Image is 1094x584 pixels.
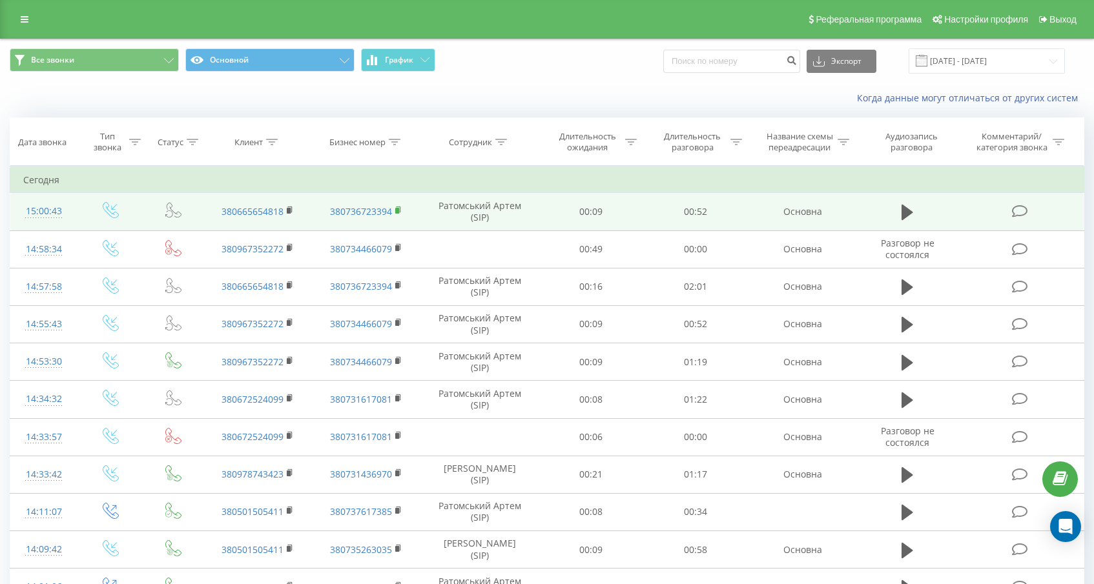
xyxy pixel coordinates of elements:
[385,55,413,65] span: График
[449,137,492,148] div: Сотрудник
[421,343,539,381] td: Ратомський Артем (SIP)
[222,543,284,556] a: 380501505411
[748,381,857,418] td: Основна
[88,131,126,153] div: Тип звонка
[881,425,934,448] span: Разговор не состоялся
[10,167,1084,193] td: Сегодня
[1049,14,1077,25] span: Выход
[222,243,284,255] a: 380967352272
[643,418,748,456] td: 00:00
[539,193,643,230] td: 00:09
[1050,511,1081,542] div: Open Intercom Messenger
[539,456,643,493] td: 00:21
[158,137,183,148] div: Статус
[330,356,392,368] a: 380734466079
[539,381,643,418] td: 00:08
[553,131,622,153] div: Длительность ожидания
[539,418,643,456] td: 00:06
[222,317,284,330] a: 380967352272
[748,193,857,230] td: Основна
[643,381,748,418] td: 01:22
[330,468,392,480] a: 380731436970
[18,137,67,148] div: Дата звонка
[748,531,857,569] td: Основна
[539,531,643,569] td: 00:09
[748,418,857,456] td: Основна
[974,131,1049,153] div: Комментарий/категория звонка
[222,393,284,405] a: 380672524099
[643,343,748,381] td: 01:19
[23,425,64,450] div: 14:33:57
[222,468,284,480] a: 380978743423
[23,499,64,525] div: 14:11:07
[748,343,857,381] td: Основна
[643,456,748,493] td: 01:17
[185,48,355,72] button: Основной
[330,243,392,255] a: 380734466079
[330,280,392,292] a: 380736723394
[23,462,64,487] div: 14:33:42
[329,137,386,148] div: Бизнес номер
[539,305,643,343] td: 00:09
[421,268,539,305] td: Ратомський Артем (SIP)
[222,505,284,518] a: 380501505411
[748,230,857,268] td: Основна
[643,531,748,569] td: 00:58
[748,268,857,305] td: Основна
[421,193,539,230] td: Ратомський Артем (SIP)
[330,393,392,405] a: 380731617081
[421,381,539,418] td: Ратомський Артем (SIP)
[643,268,748,305] td: 02:01
[23,349,64,374] div: 14:53:30
[361,48,435,72] button: График
[234,137,263,148] div: Клиент
[222,280,284,292] a: 380665654818
[748,456,857,493] td: Основна
[330,430,392,443] a: 380731617081
[222,430,284,443] a: 380672524099
[23,274,64,299] div: 14:57:58
[643,230,748,268] td: 00:00
[222,205,284,217] a: 380665654818
[663,50,800,73] input: Поиск по номеру
[330,205,392,217] a: 380736723394
[857,92,1084,104] a: Когда данные могут отличаться от других систем
[881,237,934,261] span: Разговор не состоялся
[765,131,834,153] div: Название схемы переадресации
[539,230,643,268] td: 00:49
[658,131,727,153] div: Длительность разговора
[23,237,64,262] div: 14:58:34
[222,356,284,368] a: 380967352272
[421,305,539,343] td: Ратомський Артем (SIP)
[23,312,64,337] div: 14:55:43
[539,268,643,305] td: 00:16
[23,537,64,562] div: 14:09:42
[421,493,539,530] td: Ратомський Артем (SIP)
[643,305,748,343] td: 00:52
[330,505,392,518] a: 380737617385
[330,543,392,556] a: 380735263035
[807,50,876,73] button: Экспорт
[10,48,179,72] button: Все звонки
[330,317,392,330] a: 380734466079
[539,493,643,530] td: 00:08
[23,199,64,224] div: 15:00:43
[421,531,539,569] td: [PERSON_NAME] (SIP)
[643,193,748,230] td: 00:52
[643,493,748,530] td: 00:34
[31,55,74,65] span: Все звонки
[870,131,954,153] div: Аудиозапись разговора
[816,14,922,25] span: Реферальная программа
[23,387,64,412] div: 14:34:32
[421,456,539,493] td: [PERSON_NAME] (SIP)
[944,14,1028,25] span: Настройки профиля
[539,343,643,381] td: 00:09
[748,305,857,343] td: Основна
